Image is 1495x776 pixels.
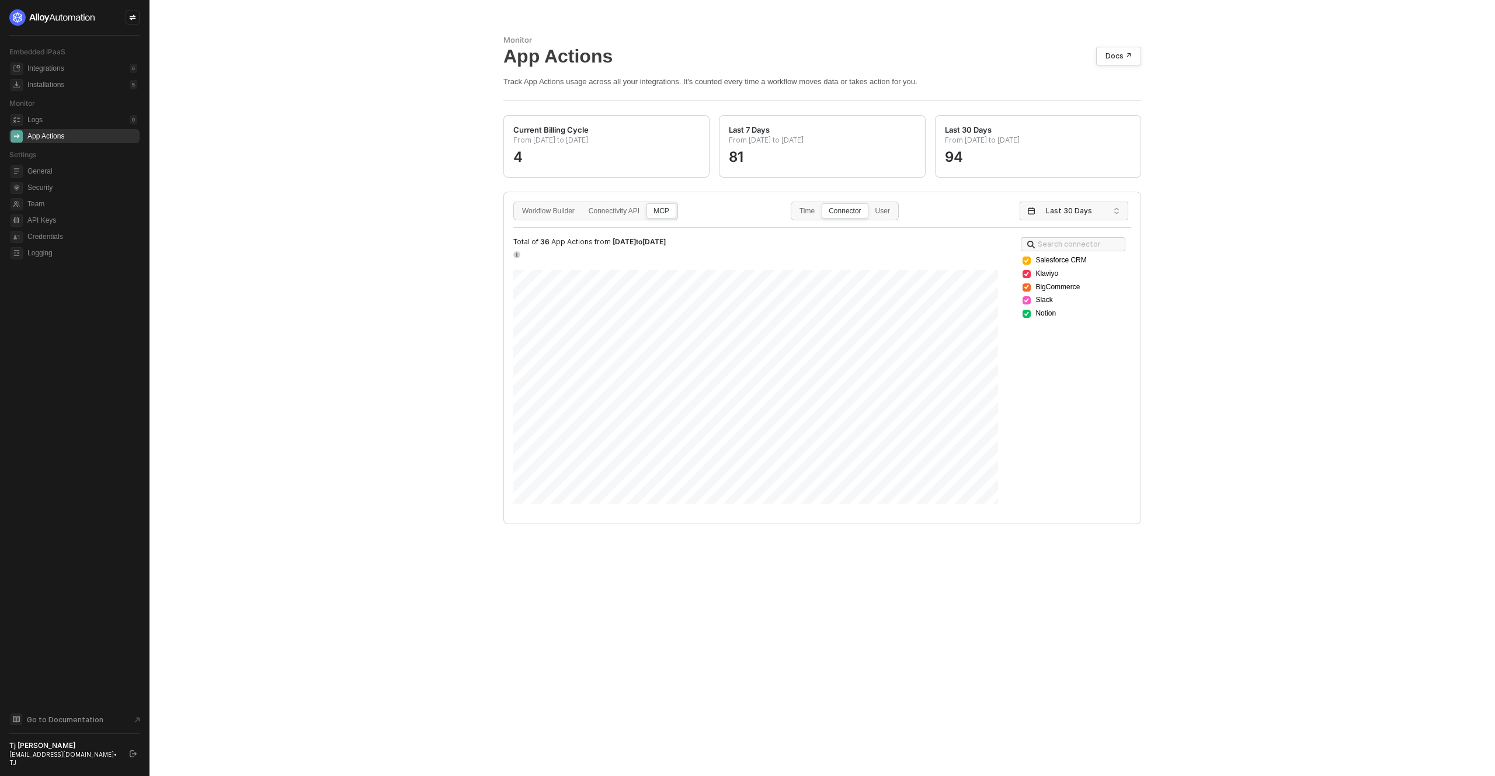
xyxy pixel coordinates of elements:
div: Workflow Builder [516,207,581,226]
div: Docs ↗ [1105,51,1132,61]
span: Salesforce CRM [1035,255,1086,266]
div: 94 [945,141,1131,160]
span: security [11,182,23,194]
div: Logs [27,115,43,125]
span: document-arrow [131,714,143,726]
span: Embedded iPaaS [9,47,65,56]
span: documentation [11,713,22,725]
div: Integrations [27,64,64,74]
p: From [DATE] to [DATE] [729,136,915,150]
span: Slack [1035,295,1052,306]
span: Last 30 Days [1046,202,1107,220]
span: Notion [1035,308,1056,319]
div: Track App Actions usage across all your integrations. It's counted every time a workflow moves da... [503,77,1141,86]
div: User [869,207,896,226]
span: logging [11,247,23,259]
p: From [DATE] to [DATE] [513,136,700,150]
a: logo [9,9,140,26]
span: team [11,198,23,210]
div: 0 [130,115,137,124]
div: Last 7 Days [729,125,770,135]
div: Connectivity API [582,207,646,226]
div: 81 [729,141,915,160]
span: credentials [11,231,23,243]
div: Connector [822,207,867,226]
span: Team [27,197,137,211]
span: icon-swap [129,14,136,21]
div: App Actions [503,45,1141,67]
span: Go to Documentation [27,715,103,725]
span: installations [11,79,23,91]
span: Credentials [27,230,137,244]
span: Settings [9,150,36,159]
div: 4 [513,141,700,160]
span: integrations [11,63,23,75]
span: BigCommerce [1035,282,1080,293]
span: Klaviyo [1035,268,1058,279]
span: API Keys [27,213,137,227]
div: MCP [647,207,676,226]
img: icon-info [513,251,520,258]
div: 6 [130,64,137,73]
span: [DATE] to [DATE] [613,237,666,246]
span: Logging [27,246,137,260]
span: api-key [11,214,23,227]
div: [EMAIL_ADDRESS][DOMAIN_NAME] • TJ [9,750,119,767]
span: logout [130,750,137,757]
span: general [11,165,23,178]
span: Monitor [9,99,35,108]
div: 5 [130,80,137,89]
span: icon-app-actions [11,130,23,143]
div: Last 30 Days [945,125,992,135]
div: App Actions [27,131,64,141]
div: Total of App Actions from [513,237,998,247]
div: Tj [PERSON_NAME] [9,741,119,750]
div: Installations [27,80,64,90]
div: Time [793,207,821,226]
div: Current Billing Cycle [513,125,589,135]
div: Monitor [503,35,1141,45]
p: From [DATE] to [DATE] [945,136,1131,150]
a: Docs ↗ [1096,47,1141,65]
span: Security [27,181,137,195]
span: icon-logs [11,114,23,126]
a: Knowledge Base [9,712,140,726]
span: General [27,164,137,178]
span: 36 [540,237,550,246]
img: logo [9,9,96,26]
